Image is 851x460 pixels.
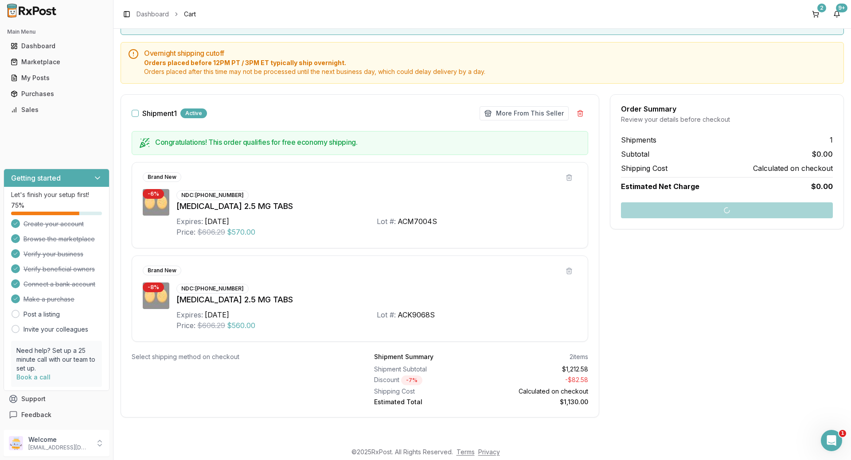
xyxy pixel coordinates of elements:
button: Purchases [4,87,109,101]
div: Dashboard [11,42,102,50]
button: Feedback [4,407,109,423]
span: Shipping Cost [621,163,668,174]
label: Shipment 1 [142,110,177,117]
span: Subtotal [621,149,649,159]
div: Purchases [11,89,102,98]
img: Eliquis 2.5 MG TABS [143,189,169,216]
div: Calculated on checkout [485,387,589,396]
span: 1 [830,135,833,145]
p: Let's finish your setup first! [11,190,102,199]
button: 9+ [830,7,844,21]
iframe: Intercom live chat [821,430,842,451]
div: Order Summary [621,105,833,112]
div: Price: [176,320,195,331]
button: More From This Seller [480,106,569,120]
div: - 8 % [143,282,164,292]
div: $1,130.00 [485,398,589,406]
span: Make a purchase [23,295,74,304]
div: Lot #: [377,309,396,320]
div: - 6 % [143,189,164,199]
img: RxPost Logo [4,4,60,18]
div: NDC: [PHONE_NUMBER] [176,190,249,200]
div: Active [180,108,207,118]
div: Shipment Summary [374,352,433,361]
span: Connect a bank account [23,280,95,289]
button: 2 [808,7,823,21]
a: Book a call [16,373,51,381]
span: Browse the marketplace [23,235,95,244]
span: Verify beneficial owners [23,265,95,274]
a: Terms [457,448,475,456]
div: Expires: [176,216,203,227]
span: Cart [184,10,196,19]
div: Estimated Total [374,398,478,406]
div: Brand New [143,266,181,275]
div: Sales [11,105,102,114]
h5: Overnight shipping cutoff [144,50,836,57]
div: 9+ [836,4,847,12]
span: $570.00 [227,227,255,237]
a: Dashboard [137,10,169,19]
span: Shipments [621,135,656,145]
span: 75 % [11,201,24,210]
a: My Posts [7,70,106,86]
div: Discount [374,375,478,385]
a: Sales [7,102,106,118]
div: 2 items [570,352,588,361]
span: Estimated Net Charge [621,182,699,191]
span: $606.29 [197,227,225,237]
span: $560.00 [227,320,255,331]
div: Review your details before checkout [621,115,833,124]
a: Marketplace [7,54,106,70]
p: Welcome [28,435,90,444]
button: Sales [4,103,109,117]
a: Dashboard [7,38,106,54]
span: $0.00 [811,181,833,192]
div: ACK9068S [398,309,435,320]
div: Shipment Subtotal [374,365,478,374]
div: Brand New [143,172,181,182]
p: Need help? Set up a 25 minute call with our team to set up. [16,346,97,373]
div: $1,212.58 [485,365,589,374]
h2: Main Menu [7,28,106,35]
a: Purchases [7,86,106,102]
button: Dashboard [4,39,109,53]
span: Create your account [23,220,84,228]
span: Feedback [21,410,51,419]
button: My Posts [4,71,109,85]
p: [EMAIL_ADDRESS][DOMAIN_NAME] [28,444,90,451]
div: [MEDICAL_DATA] 2.5 MG TABS [176,294,577,306]
div: 2 [817,4,826,12]
div: ACM7004S [398,216,437,227]
a: Post a listing [23,310,60,319]
span: $0.00 [812,149,833,159]
div: - $82.58 [485,375,589,385]
a: Invite your colleagues [23,325,88,334]
div: Marketplace [11,58,102,66]
a: Privacy [478,448,500,456]
div: Select shipping method on checkout [132,352,346,361]
h5: Congratulations! This order qualifies for free economy shipping. [155,139,581,146]
button: Support [4,391,109,407]
img: Eliquis 2.5 MG TABS [143,282,169,309]
div: [DATE] [205,216,229,227]
div: Price: [176,227,195,237]
div: NDC: [PHONE_NUMBER] [176,284,249,294]
span: Orders placed after this time may not be processed until the next business day, which could delay... [144,67,836,76]
h3: Getting started [11,173,61,183]
img: User avatar [9,436,23,450]
span: 1 [839,430,846,437]
span: $606.29 [197,320,225,331]
span: Calculated on checkout [753,163,833,174]
nav: breadcrumb [137,10,196,19]
div: [DATE] [205,309,229,320]
div: My Posts [11,73,102,82]
div: Shipping Cost [374,387,478,396]
button: Marketplace [4,55,109,69]
div: - 7 % [401,375,422,385]
span: Orders placed before 12PM PT / 3PM ET typically ship overnight. [144,58,836,67]
div: Expires: [176,309,203,320]
div: Lot #: [377,216,396,227]
div: [MEDICAL_DATA] 2.5 MG TABS [176,200,577,213]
